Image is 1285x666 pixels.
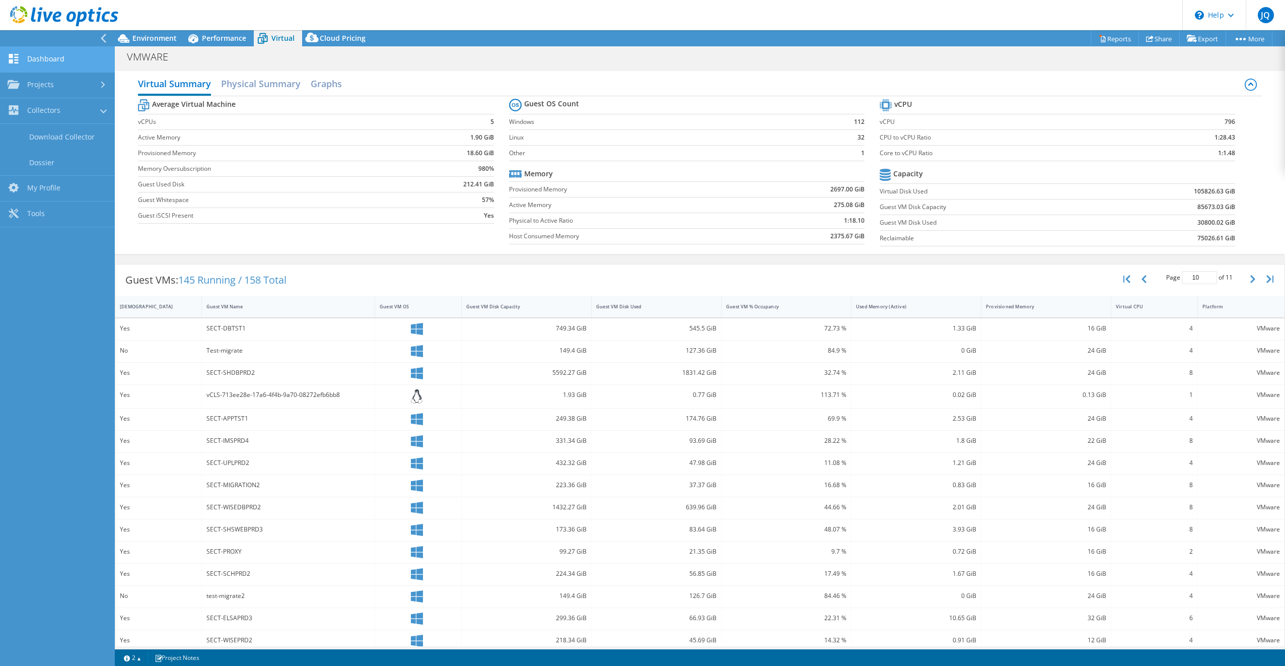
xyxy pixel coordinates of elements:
[856,546,976,557] div: 0.72 GiB
[1218,148,1235,158] b: 1:1.48
[466,435,587,446] div: 331.34 GiB
[726,413,846,424] div: 69.9 %
[466,524,587,535] div: 173.36 GiB
[120,524,197,535] div: Yes
[856,303,964,310] div: Used Memory (Active)
[206,480,370,491] div: SECT-MIGRATION2
[856,457,976,469] div: 1.21 GiB
[726,502,846,513] div: 44.66 %
[152,99,236,109] b: Average Virtual Machine
[726,435,846,446] div: 28.22 %
[1215,132,1235,143] b: 1:28.43
[986,546,1106,557] div: 16 GiB
[1202,413,1280,424] div: VMware
[138,164,408,174] label: Memory Oversubscription
[484,211,494,221] b: Yes
[596,413,717,424] div: 174.76 GiB
[271,33,295,43] span: Virtual
[596,635,717,646] div: 45.69 GiB
[120,457,197,469] div: Yes
[880,117,1142,127] label: vCPU
[206,323,370,334] div: SECT-DBTST1
[466,613,587,624] div: 299.36 GiB
[1202,590,1280,602] div: VMware
[858,132,865,143] b: 32
[893,169,923,179] b: Capacity
[856,480,976,491] div: 0.83 GiB
[1202,546,1280,557] div: VMware
[138,179,408,189] label: Guest Used Disk
[1226,273,1233,282] span: 11
[726,323,846,334] div: 72.73 %
[1202,323,1280,334] div: VMware
[206,389,370,401] div: vCLS-713ee28e-17a6-4f4b-9a70-08272efb6bb8
[466,389,587,401] div: 1.93 GiB
[466,635,587,646] div: 218.34 GiB
[856,389,976,401] div: 0.02 GiB
[880,218,1105,228] label: Guest VM Disk Used
[986,435,1106,446] div: 22 GiB
[509,148,818,158] label: Other
[1182,271,1217,284] input: jump to page
[524,99,579,109] b: Guest OS Count
[1258,7,1274,23] span: JQ
[880,148,1142,158] label: Core to vCPU Ratio
[206,457,370,469] div: SECT-UPLPRD2
[117,651,148,664] a: 2
[726,367,846,378] div: 32.74 %
[1202,524,1280,535] div: VMware
[320,33,366,43] span: Cloud Pricing
[206,435,370,446] div: SECT-IMSPRD4
[466,323,587,334] div: 749.34 GiB
[120,389,197,401] div: Yes
[206,502,370,513] div: SECT-WISEDBPRD2
[844,216,865,226] b: 1:18.10
[120,568,197,579] div: Yes
[524,169,553,179] b: Memory
[1116,345,1193,356] div: 4
[986,367,1106,378] div: 24 GiB
[470,132,494,143] b: 1.90 GiB
[1116,546,1193,557] div: 2
[596,502,717,513] div: 639.96 GiB
[115,264,297,296] div: Guest VMs:
[466,568,587,579] div: 224.34 GiB
[986,635,1106,646] div: 12 GiB
[466,457,587,469] div: 432.32 GiB
[986,568,1106,579] div: 16 GiB
[206,568,370,579] div: SECT-SCHPRD2
[596,323,717,334] div: 545.5 GiB
[120,613,197,624] div: Yes
[202,33,246,43] span: Performance
[120,345,197,356] div: No
[466,546,587,557] div: 99.27 GiB
[726,635,846,646] div: 14.32 %
[1116,367,1193,378] div: 8
[1197,202,1235,212] b: 85673.03 GiB
[206,546,370,557] div: SECT-PROXY
[206,635,370,646] div: SECT-WISEPRD2
[490,117,494,127] b: 5
[206,367,370,378] div: SECT-SHDBPRD2
[856,345,976,356] div: 0 GiB
[834,200,865,210] b: 275.08 GiB
[1116,457,1193,469] div: 4
[206,590,370,602] div: test-migrate2
[726,524,846,535] div: 48.07 %
[311,74,342,94] h2: Graphs
[466,303,575,310] div: Guest VM Disk Capacity
[986,413,1106,424] div: 24 GiB
[596,389,717,401] div: 0.77 GiB
[120,367,197,378] div: Yes
[138,117,408,127] label: vCPUs
[1197,233,1235,243] b: 75026.61 GiB
[726,345,846,356] div: 84.9 %
[986,457,1106,469] div: 24 GiB
[221,74,301,94] h2: Physical Summary
[482,195,494,205] b: 57%
[1197,218,1235,228] b: 30800.02 GiB
[596,568,717,579] div: 56.85 GiB
[1202,345,1280,356] div: VMware
[467,148,494,158] b: 18.60 GiB
[986,480,1106,491] div: 16 GiB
